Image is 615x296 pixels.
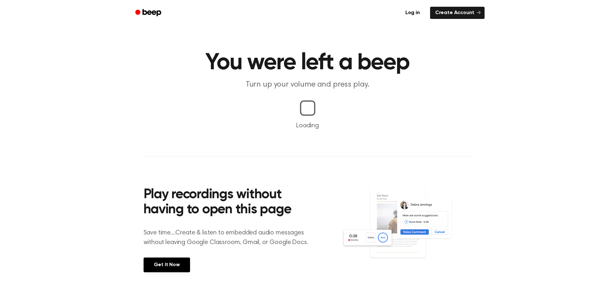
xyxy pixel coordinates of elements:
h1: You were left a beep [144,51,472,74]
h2: Play recordings without having to open this page [144,187,316,218]
a: Get It Now [144,258,190,272]
p: Loading [8,121,607,131]
img: Voice Comments on Docs and Recording Widget [342,185,471,272]
p: Turn up your volume and press play. [185,80,431,90]
a: Beep [131,7,167,19]
a: Log in [399,5,426,20]
p: Save time....Create & listen to embedded audio messages without leaving Google Classroom, Gmail, ... [144,228,316,247]
a: Create Account [430,7,485,19]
